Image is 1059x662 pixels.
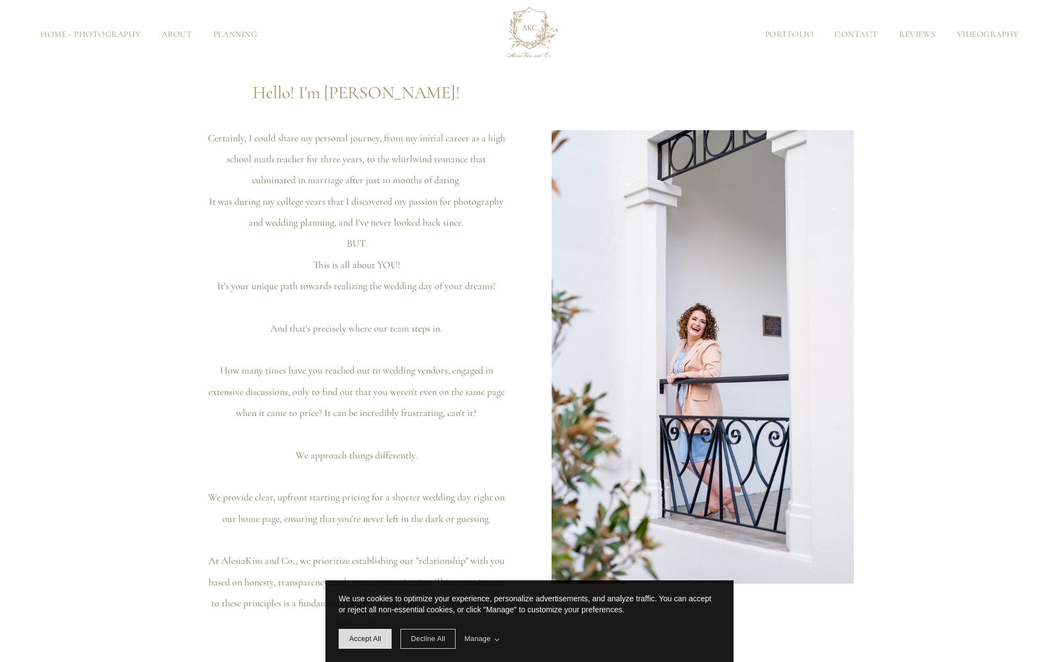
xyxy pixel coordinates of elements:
[339,594,712,614] span: We use cookies to optimize your experience, personalize advertisements, and analyze traffic. You ...
[411,634,445,643] span: Decline All
[209,195,506,228] span: It was during my college years that I discovered my passion for photography and wedding planning,...
[313,259,400,271] span: This is all about YOU!
[202,30,268,39] a: Planning
[946,30,1030,39] a: Videography
[296,449,418,461] span: We approach things differently.
[755,30,825,39] a: Portfolio
[208,132,507,186] span: Certainly, I could share my personal journey, from my initial career as a high school math teache...
[889,30,946,39] a: Reviews
[208,364,507,419] span: How many times have you reached out to wedding vendors, engaged in extensive discussions, only to...
[552,130,854,584] img: Person in casual attire laughing while standing on a white balcony with decorative railings.
[270,322,442,334] span: And that's precisely where our team steps in.
[30,30,151,39] a: Home - Photography
[339,629,392,649] span: allow cookie message
[499,4,560,65] img: AlesiaKim and Co.
[325,580,734,662] div: cookieconsent
[400,629,456,649] span: deny cookie message
[208,554,507,630] span: At AlesiaKim and Co., we prioritize establishing our "relationship" with you based on honesty, tr...
[208,491,507,524] span: We provide clear, upfront starting pricing for a shorter wedding day right on our home page, ensu...
[205,79,507,106] h2: Hello! I'm [PERSON_NAME]!
[151,30,203,39] a: About
[217,280,495,292] span: It's your unique path towards realizing the wedding day of your dreams!
[824,30,889,39] a: Contact
[464,633,499,644] span: Manage
[347,237,366,249] span: BUT
[349,634,381,643] span: Accept All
